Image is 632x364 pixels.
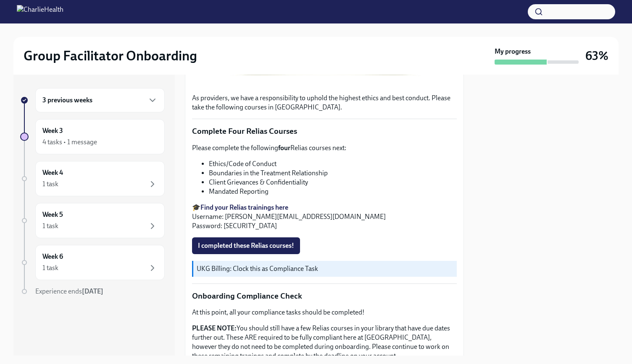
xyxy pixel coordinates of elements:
[42,252,63,261] h6: Week 6
[192,203,457,231] p: 🎓 Username: [PERSON_NAME][EMAIL_ADDRESS][DOMAIN_NAME] Password: [SECURITY_DATA]
[20,161,165,196] a: Week 41 task
[20,119,165,154] a: Week 34 tasks • 1 message
[42,96,92,105] h6: 3 previous weeks
[209,187,457,196] li: Mandated Reporting
[278,144,290,152] strong: four
[209,169,457,178] li: Boundaries in the Treatment Relationship
[585,48,608,63] h3: 63%
[209,159,457,169] li: Ethics/Code of Conduct
[42,168,63,177] h6: Week 4
[42,179,58,189] div: 1 task
[82,287,103,295] strong: [DATE]
[20,245,165,280] a: Week 61 task
[209,178,457,187] li: Client Grievances & Confidentiality
[192,143,457,153] p: Please complete the following Relias courses next:
[200,203,288,211] a: Find your Relias trainings here
[192,324,457,361] p: You should still have a few Relias courses in your library that have due dates further out. These...
[192,308,457,317] p: At this point, all your compliance tasks should be completed!
[42,210,63,219] h6: Week 5
[42,126,63,135] h6: Week 3
[42,263,58,273] div: 1 task
[24,47,197,64] h2: Group Facilitator Onboarding
[192,126,457,137] p: Complete Four Relias Courses
[192,237,300,254] button: I completed these Relias courses!
[42,138,97,147] div: 4 tasks • 1 message
[495,47,531,56] strong: My progress
[20,203,165,238] a: Week 51 task
[17,5,63,18] img: CharlieHealth
[198,242,294,250] span: I completed these Relias courses!
[197,264,453,273] p: UKG Billing: Clock this as Compliance Task
[35,287,103,295] span: Experience ends
[192,324,237,332] strong: PLEASE NOTE:
[192,94,457,112] p: As providers, we have a responsibility to uphold the highest ethics and best conduct. Please take...
[192,291,457,302] p: Onboarding Compliance Check
[42,221,58,231] div: 1 task
[35,88,165,112] div: 3 previous weeks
